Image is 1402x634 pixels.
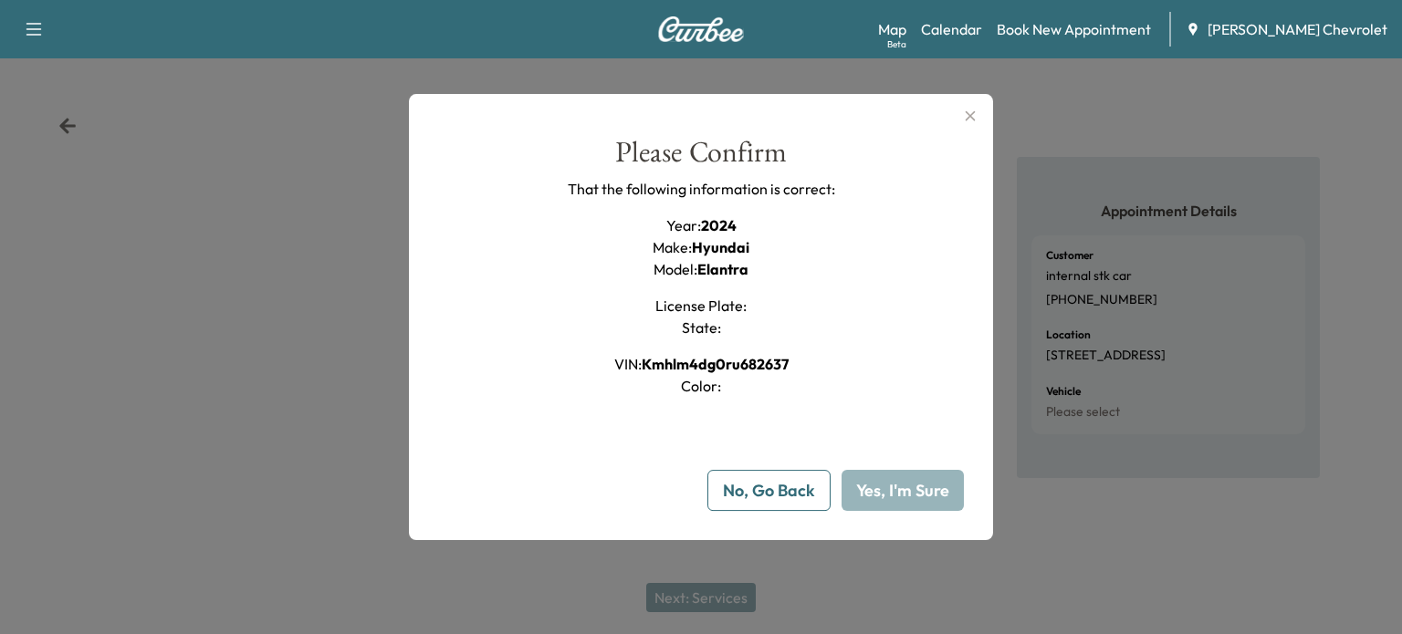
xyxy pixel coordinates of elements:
[692,238,749,256] span: Hyundai
[707,470,831,511] button: No, Go Back
[878,18,906,40] a: MapBeta
[1208,18,1387,40] span: [PERSON_NAME] Chevrolet
[666,214,737,236] h1: Year :
[654,258,748,280] h1: Model :
[921,18,982,40] a: Calendar
[842,470,964,511] button: Yes, I'm Sure
[655,295,747,317] h1: License Plate :
[642,355,789,373] span: kmhlm4dg0ru682637
[614,353,789,375] h1: VIN :
[697,260,748,278] span: Elantra
[568,178,835,200] p: That the following information is correct:
[682,317,721,338] h1: State :
[887,37,906,51] div: Beta
[653,236,749,258] h1: Make :
[657,16,745,42] img: Curbee Logo
[615,138,787,179] div: Please Confirm
[997,18,1151,40] a: Book New Appointment
[681,375,721,397] h1: Color :
[701,216,737,234] span: 2024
